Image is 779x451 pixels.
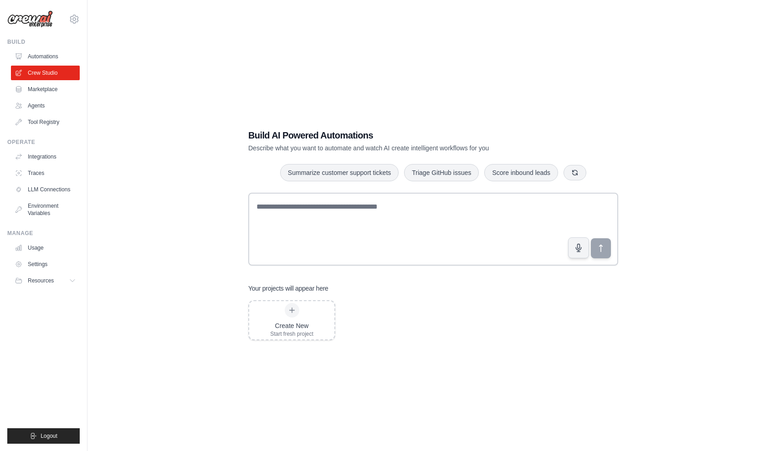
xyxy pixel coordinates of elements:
div: Build [7,38,80,46]
a: Usage [11,241,80,255]
span: Logout [41,432,57,440]
div: Start fresh project [270,330,313,338]
a: Tool Registry [11,115,80,129]
button: Triage GitHub issues [404,164,479,181]
a: LLM Connections [11,182,80,197]
button: Score inbound leads [484,164,558,181]
img: Logo [7,10,53,28]
a: Marketplace [11,82,80,97]
button: Summarize customer support tickets [280,164,399,181]
h3: Your projects will appear here [248,284,328,293]
a: Settings [11,257,80,272]
span: Resources [28,277,54,284]
button: Click to speak your automation idea [568,237,589,258]
button: Resources [11,273,80,288]
a: Crew Studio [11,66,80,80]
div: Operate [7,138,80,146]
a: Environment Variables [11,199,80,220]
div: Create New [270,321,313,330]
a: Traces [11,166,80,180]
a: Integrations [11,149,80,164]
div: Manage [7,230,80,237]
button: Logout [7,428,80,444]
button: Get new suggestions [564,165,586,180]
h1: Build AI Powered Automations [248,129,554,142]
a: Automations [11,49,80,64]
a: Agents [11,98,80,113]
p: Describe what you want to automate and watch AI create intelligent workflows for you [248,143,554,153]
